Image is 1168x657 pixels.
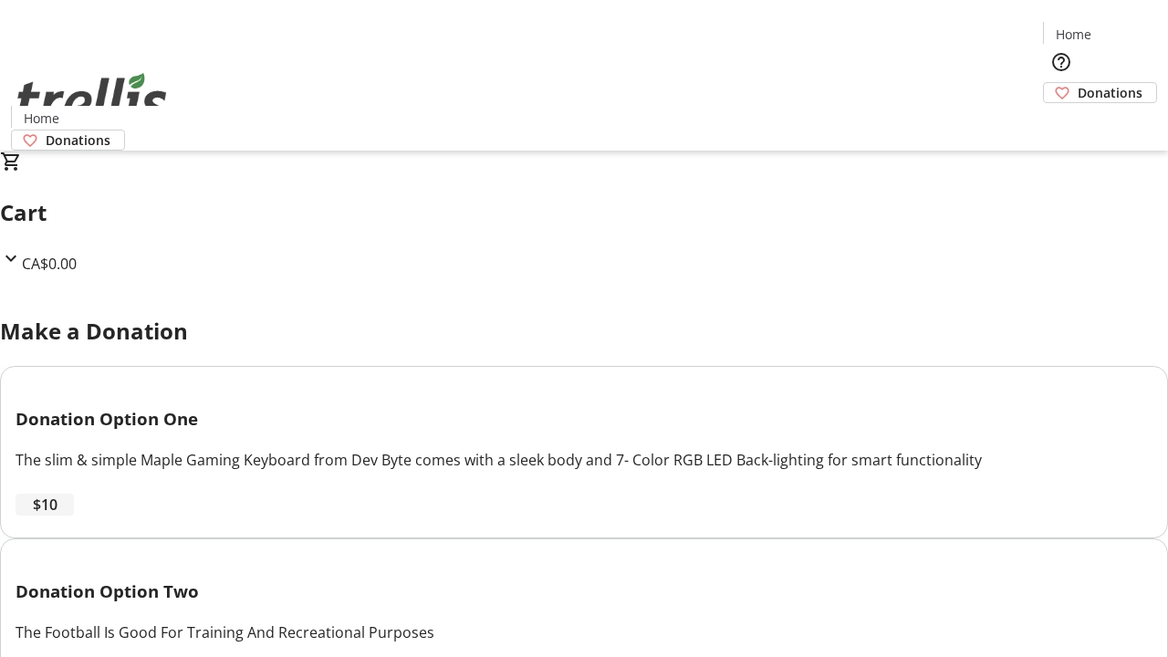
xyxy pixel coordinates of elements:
[16,494,74,516] button: $10
[1078,83,1142,102] span: Donations
[12,109,70,128] a: Home
[1043,44,1079,80] button: Help
[1043,82,1157,103] a: Donations
[16,579,1152,604] h3: Donation Option Two
[33,494,57,516] span: $10
[11,130,125,151] a: Donations
[24,109,59,128] span: Home
[1043,103,1079,140] button: Cart
[16,406,1152,432] h3: Donation Option One
[46,130,110,150] span: Donations
[16,449,1152,471] div: The slim & simple Maple Gaming Keyboard from Dev Byte comes with a sleek body and 7- Color RGB LE...
[1044,25,1102,44] a: Home
[16,621,1152,643] div: The Football Is Good For Training And Recreational Purposes
[22,254,77,274] span: CA$0.00
[11,53,173,144] img: Orient E2E Organization yz4uE5cYhF's Logo
[1056,25,1091,44] span: Home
